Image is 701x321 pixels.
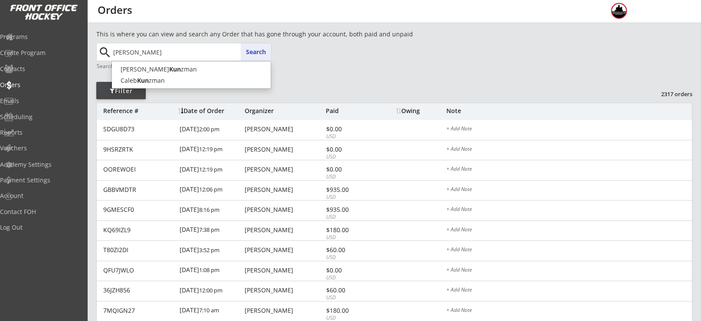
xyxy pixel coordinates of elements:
[180,120,242,139] div: [DATE]
[103,108,174,114] div: Reference #
[103,187,174,193] div: GBBVMDTR
[446,267,692,274] div: + Add Note
[326,173,373,181] div: USD
[103,227,174,233] div: KQ69IZL9
[326,187,373,193] div: $935.00
[199,266,219,274] font: 1:08 pm
[446,146,692,153] div: + Add Note
[103,308,174,314] div: 7MQIGN27
[96,87,146,95] div: Filter
[199,125,219,133] font: 2:00 pm
[326,214,373,221] div: USD
[245,267,324,273] div: [PERSON_NAME]
[199,286,223,294] font: 12:00 pm
[245,108,324,114] div: Organizer
[446,308,692,315] div: + Add Note
[103,126,174,132] div: SDGU8D73
[446,207,692,214] div: + Add Note
[326,227,373,233] div: $180.00
[326,194,373,201] div: USD
[326,126,373,132] div: $0.00
[245,166,324,172] div: [PERSON_NAME]
[103,267,174,273] div: QFU7JWLO
[326,254,373,261] div: USD
[245,287,324,293] div: [PERSON_NAME]
[199,246,219,254] font: 3:52 pm
[97,63,121,69] div: Search by
[111,43,271,61] input: Start typing name...
[326,294,373,302] div: USD
[446,287,692,294] div: + Add Note
[199,306,219,314] font: 7:10 am
[241,43,271,61] button: Search
[396,108,446,114] div: Owing
[446,108,692,114] div: Note
[326,207,373,213] div: $935.00
[199,185,223,193] font: 12:06 pm
[98,45,112,59] button: search
[199,145,223,153] font: 12:19 pm
[326,247,373,253] div: $60.00
[199,226,219,233] font: 7:38 pm
[446,247,692,254] div: + Add Note
[180,221,242,240] div: [DATE]
[112,75,271,86] p: Caleb zman
[103,287,174,293] div: 36JZH856
[647,90,692,98] div: 2317 orders
[446,187,692,194] div: + Add Note
[245,187,324,193] div: [PERSON_NAME]
[103,207,174,213] div: 9GMESCF0
[245,247,324,253] div: [PERSON_NAME]
[245,308,324,314] div: [PERSON_NAME]
[245,126,324,132] div: [PERSON_NAME]
[180,302,242,321] div: [DATE]
[245,227,324,233] div: [PERSON_NAME]
[326,234,373,241] div: USD
[180,261,242,281] div: [DATE]
[180,241,242,260] div: [DATE]
[446,227,692,234] div: + Add Note
[326,153,373,161] div: USD
[103,247,174,253] div: T80ZI2DI
[245,146,324,152] div: [PERSON_NAME]
[326,287,373,293] div: $60.00
[180,281,242,301] div: [DATE]
[446,166,692,173] div: + Add Note
[326,267,373,273] div: $0.00
[180,181,242,200] div: [DATE]
[180,201,242,220] div: [DATE]
[96,30,462,39] div: This is where you can view and search any Order that has gone through your account, both paid and...
[326,133,373,140] div: USD
[326,308,373,314] div: $180.00
[103,146,174,152] div: 9HSRZRTK
[178,108,242,114] div: Date of Order
[180,160,242,180] div: [DATE]
[199,206,219,214] font: 8:16 pm
[326,166,373,172] div: $0.00
[326,108,373,114] div: Paid
[180,140,242,160] div: [DATE]
[112,64,271,75] p: [PERSON_NAME] zman
[326,146,373,152] div: $0.00
[103,166,174,172] div: OOREWOEI
[326,274,373,282] div: USD
[137,76,149,84] strong: Kun
[169,65,181,73] strong: Kun
[199,165,223,173] font: 12:19 pm
[245,207,324,213] div: [PERSON_NAME]
[446,126,692,133] div: + Add Note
